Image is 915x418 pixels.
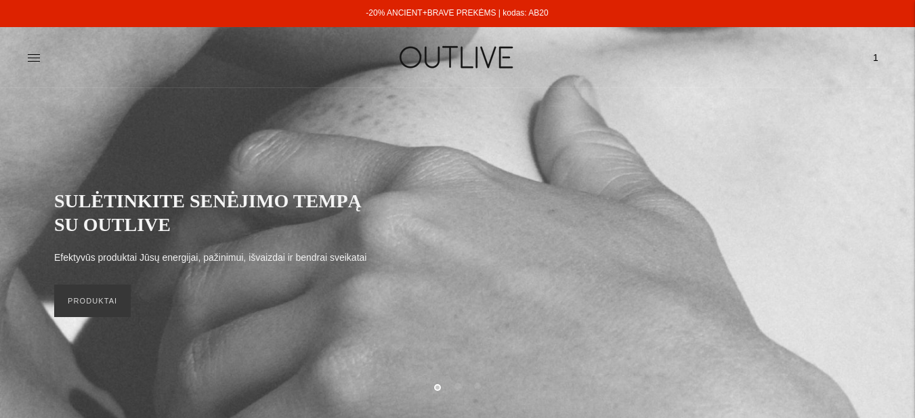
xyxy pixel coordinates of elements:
span: 1 [866,48,885,67]
a: -20% ANCIENT+BRAVE PREKĖMS | kodas: AB20 [366,8,548,18]
p: Efektyvūs produktai Jūsų energijai, pažinimui, išvaizdai ir bendrai sveikatai [54,250,366,266]
img: OUTLIVE [373,34,542,81]
button: Move carousel to slide 2 [454,383,461,390]
button: Move carousel to slide 1 [434,384,441,391]
a: PRODUKTAI [54,285,131,317]
h2: SULĖTINKITE SENĖJIMO TEMPĄ SU OUTLIVE [54,189,379,236]
a: 1 [864,43,888,72]
button: Move carousel to slide 3 [474,383,481,390]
